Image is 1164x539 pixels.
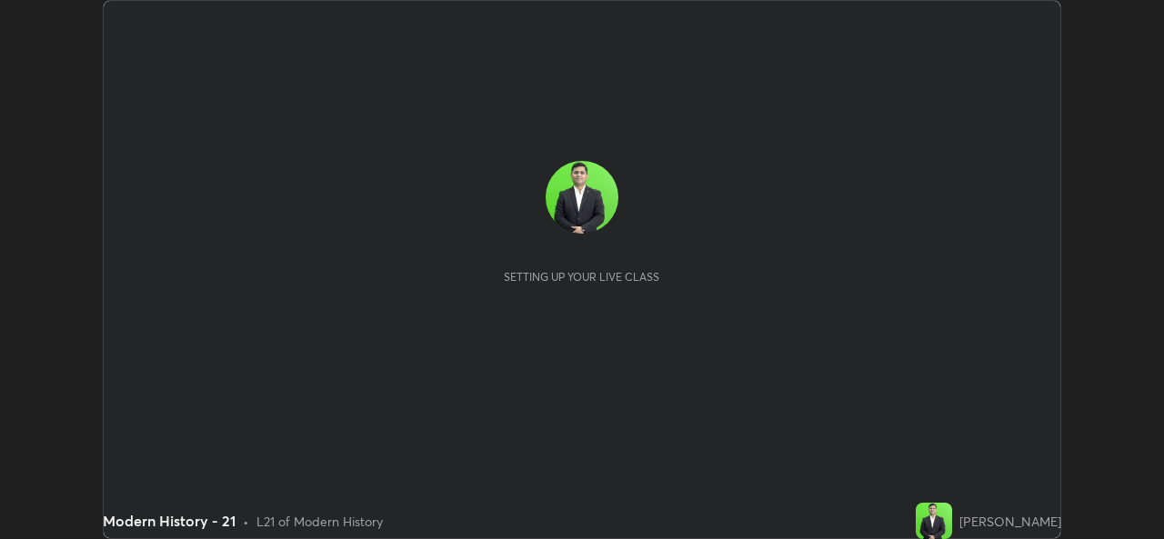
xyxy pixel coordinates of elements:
[256,512,383,531] div: L21 of Modern History
[916,503,952,539] img: 9b86760d42ff43e7bdd1dc4360e85cfa.jpg
[546,161,618,234] img: 9b86760d42ff43e7bdd1dc4360e85cfa.jpg
[243,512,249,531] div: •
[103,510,236,532] div: Modern History - 21
[959,512,1061,531] div: [PERSON_NAME]
[504,270,659,284] div: Setting up your live class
